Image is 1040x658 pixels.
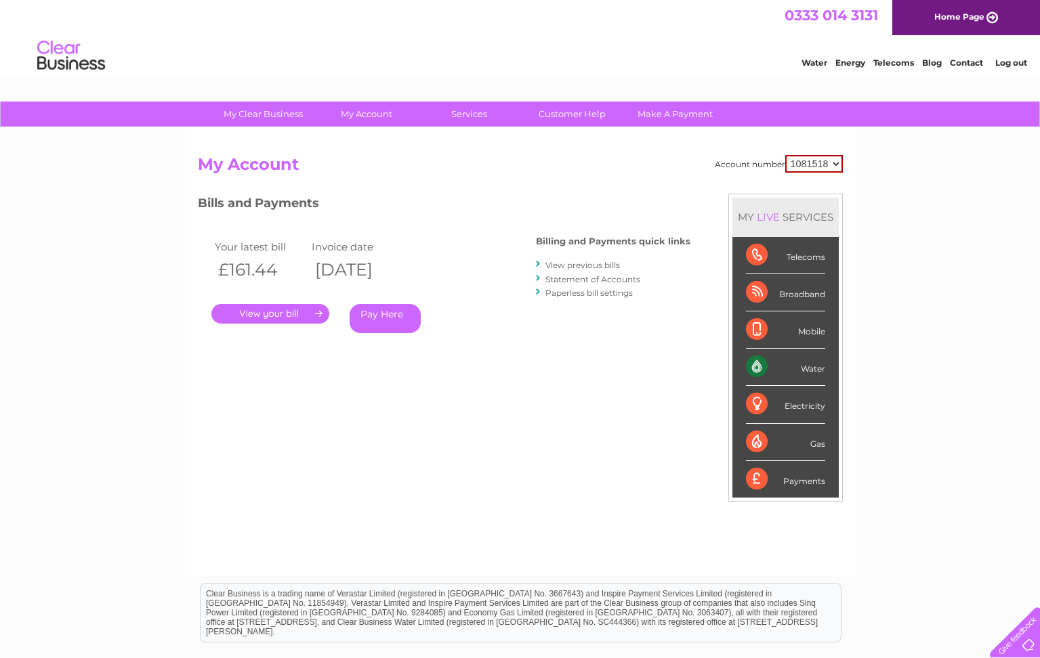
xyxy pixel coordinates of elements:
[732,198,839,236] div: MY SERVICES
[37,35,106,76] img: logo.png
[211,304,329,324] a: .
[211,238,309,256] td: Your latest bill
[746,274,825,311] div: Broadband
[350,304,421,333] a: Pay Here
[545,288,633,298] a: Paperless bill settings
[198,155,843,181] h2: My Account
[746,237,825,274] div: Telecoms
[207,102,319,127] a: My Clear Business
[545,274,640,284] a: Statement of Accounts
[715,155,843,173] div: Account number
[308,238,406,256] td: Invoice date
[516,102,628,127] a: Customer Help
[746,461,825,498] div: Payments
[536,236,690,246] h4: Billing and Payments quick links
[802,58,827,68] a: Water
[950,58,983,68] a: Contact
[835,58,865,68] a: Energy
[619,102,731,127] a: Make A Payment
[310,102,422,127] a: My Account
[211,256,309,284] th: £161.44
[873,58,914,68] a: Telecoms
[746,349,825,386] div: Water
[545,260,620,270] a: View previous bills
[198,194,690,217] h3: Bills and Payments
[413,102,525,127] a: Services
[754,211,783,223] div: LIVE
[308,256,406,284] th: [DATE]
[785,7,878,24] a: 0333 014 3131
[995,58,1027,68] a: Log out
[922,58,942,68] a: Blog
[746,424,825,461] div: Gas
[746,386,825,423] div: Electricity
[746,311,825,349] div: Mobile
[201,7,841,66] div: Clear Business is a trading name of Verastar Limited (registered in [GEOGRAPHIC_DATA] No. 3667643...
